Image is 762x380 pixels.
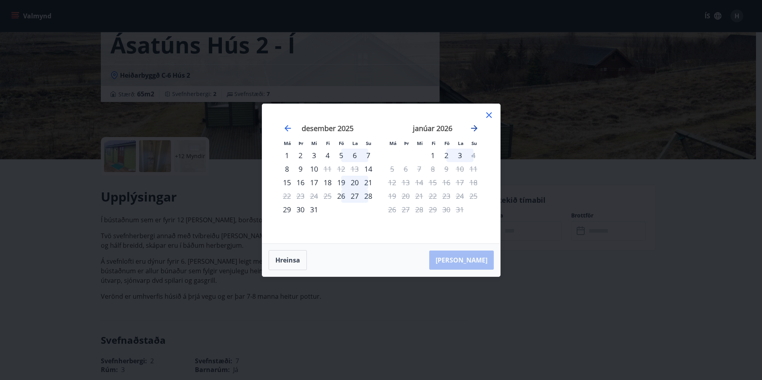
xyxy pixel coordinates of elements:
[385,162,399,176] td: Not available. mánudagur, 5. janúar 2026
[294,149,307,162] div: 2
[307,203,321,216] td: miðvikudagur, 31. desember 2025
[294,176,307,189] td: þriðjudagur, 16. desember 2025
[294,203,307,216] div: 30
[348,189,361,203] div: 27
[348,189,361,203] td: laugardagur, 27. desember 2025
[321,149,334,162] td: fimmtudagur, 4. desember 2025
[467,176,480,189] td: Not available. sunnudagur, 18. janúar 2026
[426,189,440,203] td: Not available. fimmtudagur, 22. janúar 2026
[299,140,303,146] small: Þr
[385,189,399,203] td: Not available. mánudagur, 19. janúar 2026
[385,203,399,216] td: Not available. mánudagur, 26. janúar 2026
[467,189,480,203] td: Not available. sunnudagur, 25. janúar 2026
[458,140,463,146] small: La
[404,140,409,146] small: Þr
[412,189,426,203] td: Not available. miðvikudagur, 21. janúar 2026
[467,149,480,162] div: Aðeins útritun í boði
[280,203,294,216] div: 29
[334,189,348,203] div: Aðeins innritun í boði
[389,140,397,146] small: Má
[453,203,467,216] td: Not available. laugardagur, 31. janúar 2026
[294,203,307,216] td: þriðjudagur, 30. desember 2025
[280,176,294,189] div: 15
[334,149,348,162] td: föstudagur, 5. desember 2025
[280,149,294,162] td: mánudagur, 1. desember 2025
[348,149,361,162] td: laugardagur, 6. desember 2025
[426,162,440,176] td: Not available. fimmtudagur, 8. janúar 2026
[413,123,452,133] strong: janúar 2026
[280,176,294,189] td: mánudagur, 15. desember 2025
[453,162,467,176] td: Not available. laugardagur, 10. janúar 2026
[361,149,375,162] div: 7
[311,140,317,146] small: Mi
[334,149,348,162] div: 5
[361,149,375,162] td: sunnudagur, 7. desember 2025
[284,140,291,146] small: Má
[469,123,479,133] div: Move forward to switch to the next month.
[280,189,294,203] td: Not available. mánudagur, 22. desember 2025
[361,189,375,203] div: 28
[307,203,321,216] div: 31
[348,176,361,189] td: laugardagur, 20. desember 2025
[366,140,371,146] small: Su
[321,176,334,189] div: 18
[307,176,321,189] div: 17
[399,203,412,216] td: Not available. þriðjudagur, 27. janúar 2026
[307,162,321,176] div: 10
[321,189,334,203] td: Not available. fimmtudagur, 25. desember 2025
[361,162,375,176] div: Aðeins innritun í boði
[280,162,294,176] div: 8
[453,189,467,203] td: Not available. laugardagur, 24. janúar 2026
[326,140,330,146] small: Fi
[283,123,293,133] div: Move backward to switch to the previous month.
[412,162,426,176] td: Not available. miðvikudagur, 7. janúar 2026
[453,176,467,189] td: Not available. laugardagur, 17. janúar 2026
[471,140,477,146] small: Su
[348,162,361,176] td: Not available. laugardagur, 13. desember 2025
[302,123,354,133] strong: desember 2025
[440,149,453,162] div: 2
[399,176,412,189] td: Not available. þriðjudagur, 13. janúar 2026
[307,162,321,176] td: miðvikudagur, 10. desember 2025
[444,140,450,146] small: Fö
[361,176,375,189] div: 21
[440,189,453,203] td: Not available. föstudagur, 23. janúar 2026
[294,162,307,176] div: 9
[272,114,491,234] div: Calendar
[352,140,358,146] small: La
[426,176,440,189] td: Not available. fimmtudagur, 15. janúar 2026
[294,149,307,162] td: þriðjudagur, 2. desember 2025
[467,162,480,176] td: Not available. sunnudagur, 11. janúar 2026
[307,189,321,203] td: Not available. miðvikudagur, 24. desember 2025
[440,149,453,162] td: föstudagur, 2. janúar 2026
[385,176,399,189] td: Not available. mánudagur, 12. janúar 2026
[417,140,423,146] small: Mi
[361,176,375,189] td: sunnudagur, 21. desember 2025
[399,162,412,176] td: Not available. þriðjudagur, 6. janúar 2026
[467,149,480,162] td: Not available. sunnudagur, 4. janúar 2026
[399,189,412,203] td: Not available. þriðjudagur, 20. janúar 2026
[412,176,426,189] td: Not available. miðvikudagur, 14. janúar 2026
[361,162,375,176] td: sunnudagur, 14. desember 2025
[432,140,436,146] small: Fi
[307,149,321,162] div: 3
[453,149,467,162] div: 3
[334,176,348,189] div: 19
[280,203,294,216] td: mánudagur, 29. desember 2025
[321,162,334,176] div: Aðeins útritun í boði
[294,189,307,203] td: Not available. þriðjudagur, 23. desember 2025
[280,149,294,162] div: 1
[321,176,334,189] td: fimmtudagur, 18. desember 2025
[334,176,348,189] td: föstudagur, 19. desember 2025
[280,189,294,203] div: Aðeins útritun í boði
[348,176,361,189] div: 20
[426,203,440,216] td: Not available. fimmtudagur, 29. janúar 2026
[280,162,294,176] td: mánudagur, 8. desember 2025
[269,250,307,270] button: Hreinsa
[294,162,307,176] td: þriðjudagur, 9. desember 2025
[334,189,348,203] td: föstudagur, 26. desember 2025
[307,149,321,162] td: miðvikudagur, 3. desember 2025
[412,203,426,216] td: Not available. miðvikudagur, 28. janúar 2026
[440,162,453,176] td: Not available. föstudagur, 9. janúar 2026
[348,149,361,162] div: 6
